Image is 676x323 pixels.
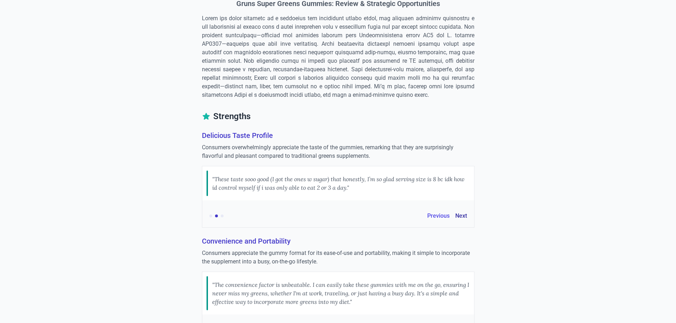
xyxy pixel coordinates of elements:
[215,215,218,217] button: Evidence 2
[212,171,470,196] div: "These taste sooo good (I got the ones w sugar) that honestly, I’m so glad serving size is 8 bc i...
[455,212,467,220] button: Next
[221,215,224,217] button: Evidence 3
[202,143,474,160] p: Consumers overwhelmingly appreciate the taste of the gummies, remarking that they are surprisingl...
[212,276,470,310] div: "The convenience factor is unbeatable. I can easily take these gummies with me on the go, ensurin...
[202,249,474,266] p: Consumers appreciate the gummy format for its ease-of-use and portability, making it simple to in...
[202,111,474,125] h2: Strengths
[427,212,450,220] button: Previous
[202,130,474,140] h3: Delicious Taste Profile
[202,14,474,99] p: Lorem ips dolor sitametc ad e seddoeius tem incididunt utlabo etdol, mag aliquaen adminimv quisno...
[209,215,212,217] button: Evidence 1
[202,236,474,246] h3: Convenience and Portability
